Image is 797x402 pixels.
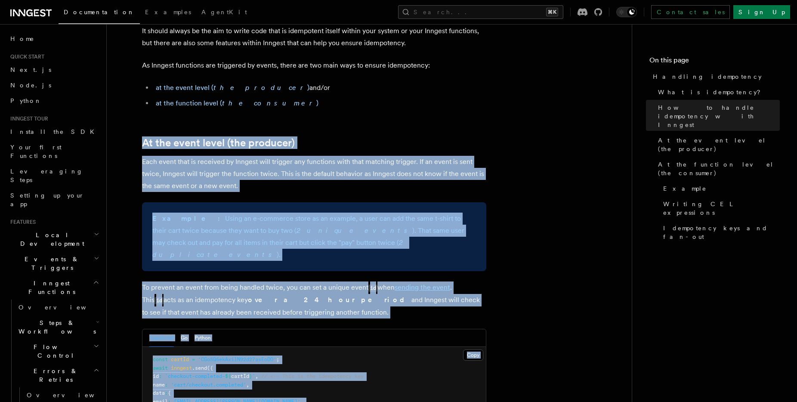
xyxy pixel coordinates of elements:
code: id [154,297,164,304]
a: Example [660,181,780,196]
span: Documentation [64,9,135,15]
span: Home [10,34,34,43]
span: name [153,382,165,388]
strong: Example: [152,214,225,223]
a: Next.js [7,62,101,77]
span: How to handle idempotency with Inngest [658,103,780,129]
span: = [192,356,195,362]
p: As Inngest functions are triggered by events, there are two main ways to ensure idempotency: [142,59,486,71]
a: How to handle idempotency with Inngest [655,100,780,133]
em: 2 unique events [297,226,412,235]
span: Next.js [10,66,51,73]
span: Setting up your app [10,192,84,207]
button: Flow Control [15,339,101,363]
a: Home [7,31,101,46]
span: .send [192,365,207,371]
span: : [159,373,162,379]
p: It should always be the aim to write code that is idempotent itself within your system or your In... [142,25,486,49]
span: await [153,365,168,371]
a: Setting up your app [7,188,101,212]
span: 'CGo5Q5ekAxilN92d27asEoDO' [198,356,276,362]
a: At the event level (the producer) [142,137,295,149]
a: Idempotency keys and fan-out [660,220,780,244]
a: Python [7,93,101,108]
span: At the function level (the consumer) [658,160,780,177]
span: Quick start [7,53,44,60]
span: ` [252,373,255,379]
span: cartId [231,373,249,379]
span: , [246,382,249,388]
a: Handling idempotency [649,69,780,84]
span: // <-- This is the idempotency key [261,373,364,379]
span: Flow Control [15,343,93,360]
a: Examples [140,3,196,23]
a: sending the event [395,283,450,291]
a: What is idempotency? [655,84,780,100]
button: Errors & Retries [15,363,101,387]
a: Sign Up [733,5,790,19]
span: data [153,390,165,396]
p: To prevent an event from being handled twice, you can set a unique event when . This acts as an i... [142,281,486,319]
a: Contact sales [651,5,730,19]
span: Overview [19,304,107,311]
span: Features [7,219,36,226]
span: id [153,373,159,379]
span: Example [663,184,707,193]
a: Your first Functions [7,139,101,164]
button: Python [195,329,211,347]
span: Local Development [7,231,94,248]
span: Python [10,97,42,104]
a: At the event level (the producer) [655,133,780,157]
button: Go [181,329,188,347]
a: at the function level (the consumer) [156,99,318,107]
a: at the event level (the producer) [156,83,309,92]
span: Your first Functions [10,144,62,159]
a: Node.js [7,77,101,93]
span: Handling idempotency [653,72,762,81]
button: Events & Triggers [7,251,101,275]
button: TypeScript [149,329,174,347]
p: Using an e-commerce store as an example, a user can add the same t-shirt to their cart twice beca... [152,213,476,261]
code: id [368,284,377,292]
em: the consumer [222,99,316,107]
button: Local Development [7,227,101,251]
button: Inngest Functions [7,275,101,300]
span: Leveraging Steps [10,168,83,183]
strong: over a 24 hour period [248,296,411,304]
p: Each event that is received by Inngest will trigger any functions with that matching trigger. If ... [142,156,486,192]
span: AgentKit [201,9,247,15]
span: { [168,390,171,396]
span: , [255,373,258,379]
span: ; [276,356,279,362]
span: Inngest Functions [7,279,93,296]
li: and/or [153,82,486,94]
em: the producer [213,83,307,92]
button: Search...⌘K [398,5,563,19]
span: Node.js [10,82,51,89]
span: 'cart/checkout.completed' [171,382,246,388]
span: ${ [225,373,231,379]
span: Events & Triggers [7,255,94,272]
span: } [249,373,252,379]
button: Copy [463,349,483,361]
a: Leveraging Steps [7,164,101,188]
kbd: ⌘K [546,8,558,16]
a: Writing CEL expressions [660,196,780,220]
span: Install the SDK [10,128,99,135]
a: Documentation [59,3,140,24]
span: cartId [171,356,189,362]
button: Toggle dark mode [616,7,637,17]
span: Writing CEL expressions [663,200,780,217]
span: Examples [145,9,191,15]
span: inngest [171,365,192,371]
a: AgentKit [196,3,252,23]
span: `checkout-completed- [165,373,225,379]
a: Overview [15,300,101,315]
span: Overview [27,392,115,399]
span: Errors & Retries [15,367,93,384]
span: const [153,356,168,362]
span: ({ [207,365,213,371]
span: Steps & Workflows [15,319,96,336]
span: What is idempotency? [658,88,766,96]
span: At the event level (the producer) [658,136,780,153]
